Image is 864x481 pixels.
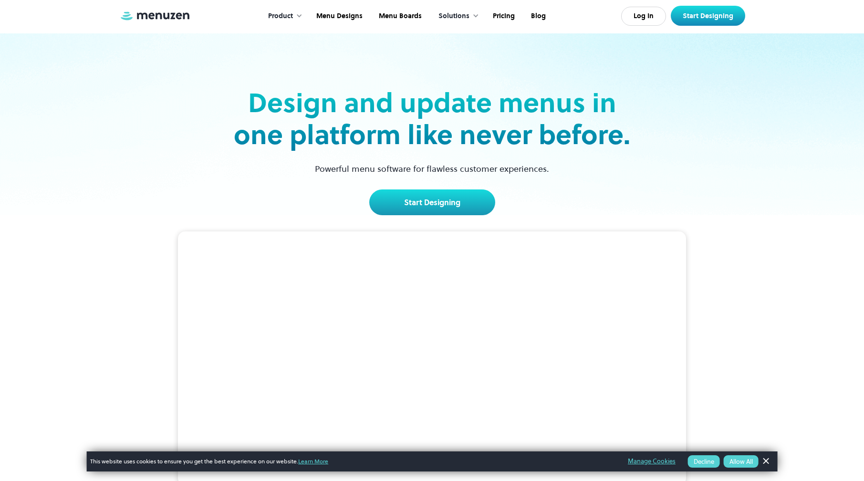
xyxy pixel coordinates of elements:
div: Solutions [438,11,469,21]
span: This website uses cookies to ensure you get the best experience on our website. [90,457,614,466]
div: Product [259,1,307,31]
a: Log In [621,7,666,26]
a: Start Designing [369,189,495,215]
div: Solutions [429,1,484,31]
button: Allow All [724,455,759,468]
a: Menu Designs [307,1,370,31]
a: Start Designing [671,6,745,26]
a: Pricing [484,1,522,31]
a: Dismiss Banner [759,454,773,469]
a: Manage Cookies [628,456,676,467]
p: Powerful menu software for flawless customer experiences. [303,162,561,175]
button: Decline [688,455,720,468]
h2: Design and update menus in one platform like never before. [231,87,634,151]
a: Learn More [298,457,328,465]
a: Menu Boards [370,1,429,31]
div: Product [268,11,293,21]
a: Blog [522,1,553,31]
